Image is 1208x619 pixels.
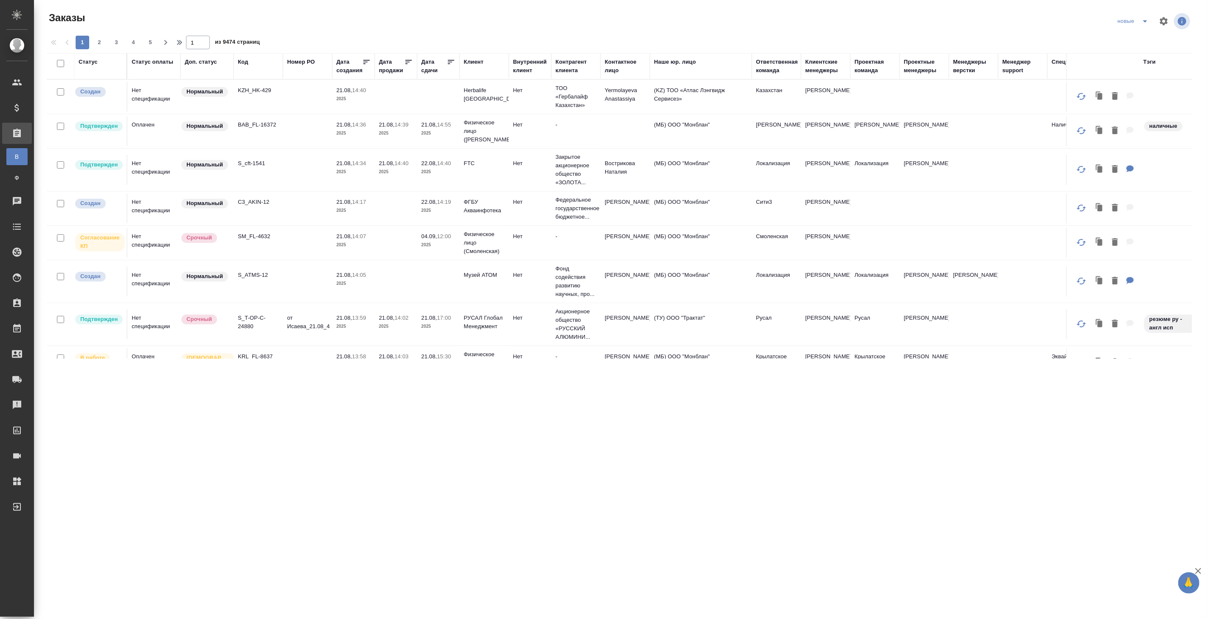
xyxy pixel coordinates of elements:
[127,116,181,146] td: Оплачен
[395,315,409,321] p: 14:02
[144,38,157,47] span: 5
[395,160,409,166] p: 14:40
[601,267,650,296] td: [PERSON_NAME]
[1108,234,1122,251] button: Удалить
[556,352,596,361] p: -
[900,155,949,185] td: [PERSON_NAME]
[186,354,229,362] p: [DEMOGRAPHIC_DATA]
[144,36,157,49] button: 5
[513,314,547,322] p: Нет
[336,322,370,331] p: 2025
[556,196,596,221] p: Федеральное государственное бюджетное...
[1108,200,1122,217] button: Удалить
[513,232,547,241] p: Нет
[1108,161,1122,178] button: Удалить
[283,309,332,339] td: от Исаева_21.08_4
[186,87,223,96] p: Нормальный
[395,121,409,128] p: 14:39
[352,199,366,205] p: 14:17
[650,228,752,258] td: (МБ) ООО "Монблан"
[336,95,370,103] p: 2025
[855,58,895,75] div: Проектная команда
[352,87,366,93] p: 14:40
[464,58,483,66] div: Клиент
[1154,11,1174,31] span: Настроить таблицу
[752,267,801,296] td: Локализация
[650,194,752,223] td: (МБ) ООО "Монблан"
[186,160,223,169] p: Нормальный
[336,168,370,176] p: 2025
[900,116,949,146] td: [PERSON_NAME]
[801,348,850,378] td: [PERSON_NAME]
[1092,122,1108,140] button: Клонировать
[421,199,437,205] p: 22.08,
[181,232,229,244] div: Выставляется автоматически, если на указанный объем услуг необходимо больше времени в стандартном...
[1174,13,1192,29] span: Посмотреть информацию
[464,271,505,279] p: Музей АТОМ
[601,82,650,112] td: Yermolayeva Anastassiya
[181,121,229,132] div: Статус по умолчанию для стандартных заказов
[1092,161,1108,178] button: Клонировать
[850,348,900,378] td: Крылатское
[336,206,370,215] p: 2025
[752,82,801,112] td: Казахстан
[464,314,505,331] p: РУСАЛ Глобал Менеджмент
[1092,315,1108,333] button: Клонировать
[650,267,752,296] td: (МБ) ООО "Монблан"
[336,199,352,205] p: 21.08,
[601,155,650,185] td: Вострикова Наталия
[556,153,596,187] p: Закрытое акционерное общество «ЗОЛОТА...
[1071,159,1092,180] button: Обновить
[850,267,900,296] td: Локализация
[80,87,101,96] p: Создан
[601,228,650,258] td: [PERSON_NAME]
[1092,234,1108,251] button: Клонировать
[437,121,451,128] p: 14:55
[464,230,505,256] p: Физическое лицо (Смоленская)
[1182,574,1196,592] span: 🙏
[1002,58,1043,75] div: Менеджер support
[336,58,362,75] div: Дата создания
[1047,348,1097,378] td: Эквайринг
[379,129,413,138] p: 2025
[1052,58,1094,66] div: Спецификация
[238,314,279,331] p: S_T-OP-C-24880
[556,264,596,298] p: Фонд содействия развитию научных, про...
[181,314,229,325] div: Выставляется автоматически, если на указанный объем услуг необходимо больше времени в стандартном...
[1143,58,1156,66] div: Тэги
[605,58,646,75] div: Контактное лицо
[752,116,801,146] td: [PERSON_NAME]
[437,315,451,321] p: 17:00
[336,241,370,249] p: 2025
[1071,271,1092,291] button: Обновить
[74,271,122,282] div: Выставляется автоматически при создании заказа
[74,86,122,98] div: Выставляется автоматически при создании заказа
[181,271,229,282] div: Статус по умолчанию для стандартных заказов
[74,159,122,171] div: Выставляет КМ после уточнения всех необходимых деталей и получения согласия клиента на запуск. С ...
[127,36,140,49] button: 4
[601,348,650,378] td: [PERSON_NAME]
[464,198,505,215] p: ФГБУ Акваинфотека
[93,38,106,47] span: 2
[352,315,366,321] p: 13:59
[11,152,23,161] span: В
[421,241,455,249] p: 2025
[1092,354,1108,371] button: Клонировать
[395,353,409,360] p: 14:03
[437,233,451,239] p: 12:00
[1071,352,1092,373] button: Обновить
[1108,273,1122,290] button: Удалить
[650,309,752,339] td: (ТУ) ООО "Трактат"
[752,348,801,378] td: Крылатское
[336,87,352,93] p: 21.08,
[513,198,547,206] p: Нет
[801,155,850,185] td: [PERSON_NAME]
[215,37,260,49] span: из 9474 страниц
[181,198,229,209] div: Статус по умолчанию для стандартных заказов
[74,352,122,364] div: Выставляет ПМ после принятия заказа от КМа
[238,159,279,168] p: S_cft-1541
[181,159,229,171] div: Статус по умолчанию для стандартных заказов
[654,58,696,66] div: Наше юр. лицо
[900,309,949,339] td: [PERSON_NAME]
[513,352,547,361] p: Нет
